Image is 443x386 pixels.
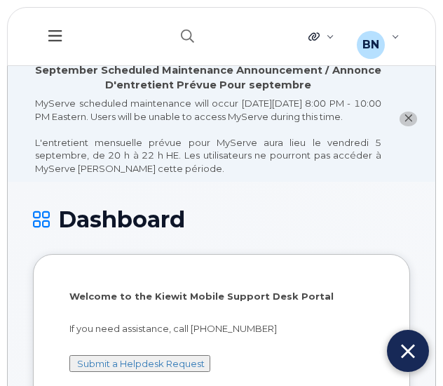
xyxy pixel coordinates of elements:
[69,322,374,335] p: If you need assistance, call [PHONE_NUMBER]
[69,355,210,373] button: Submit a Helpdesk Request
[163,7,443,386] iframe: Five9 LiveChat
[33,207,410,232] h1: Dashboard
[35,97,381,175] div: MyServe scheduled maintenance will occur [DATE][DATE] 8:00 PM - 10:00 PM Eastern. Users will be u...
[401,340,415,363] img: Close chat
[35,63,381,93] div: September Scheduled Maintenance Announcement / Annonce D'entretient Prévue Pour septembre
[77,358,205,369] a: Submit a Helpdesk Request
[69,290,374,303] p: Welcome to the Kiewit Mobile Support Desk Portal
